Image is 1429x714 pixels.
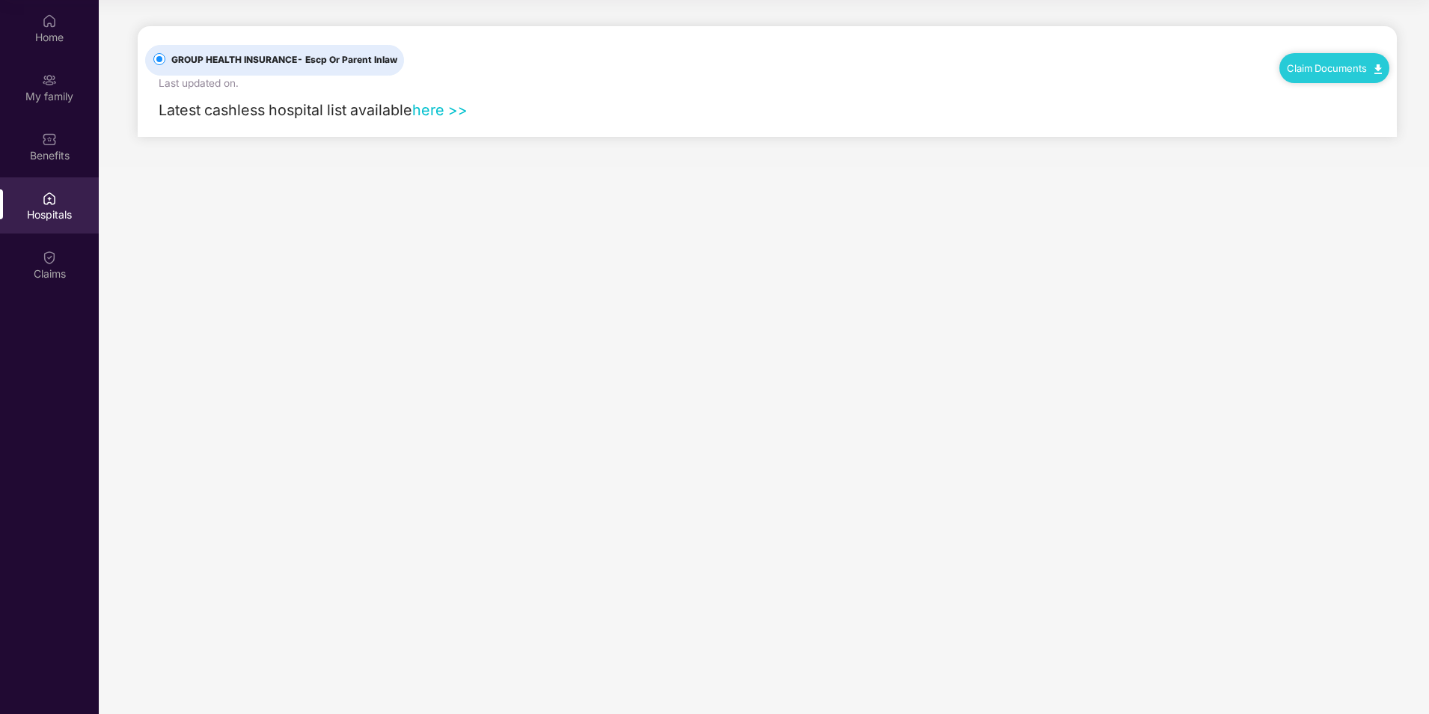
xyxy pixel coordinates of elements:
img: svg+xml;base64,PHN2ZyB3aWR0aD0iMjAiIGhlaWdodD0iMjAiIHZpZXdCb3g9IjAgMCAyMCAyMCIgZmlsbD0ibm9uZSIgeG... [42,73,57,88]
img: svg+xml;base64,PHN2ZyB4bWxucz0iaHR0cDovL3d3dy53My5vcmcvMjAwMC9zdmciIHdpZHRoPSIxMC40IiBoZWlnaHQ9Ij... [1374,64,1382,74]
img: svg+xml;base64,PHN2ZyBpZD0iSG9tZSIgeG1sbnM9Imh0dHA6Ly93d3cudzMub3JnLzIwMDAvc3ZnIiB3aWR0aD0iMjAiIG... [42,13,57,28]
div: Last updated on . [159,76,239,92]
img: svg+xml;base64,PHN2ZyBpZD0iQ2xhaW0iIHhtbG5zPSJodHRwOi8vd3d3LnczLm9yZy8yMDAwL3N2ZyIgd2lkdGg9IjIwIi... [42,250,57,265]
img: svg+xml;base64,PHN2ZyBpZD0iQmVuZWZpdHMiIHhtbG5zPSJodHRwOi8vd3d3LnczLm9yZy8yMDAwL3N2ZyIgd2lkdGg9Ij... [42,132,57,147]
span: GROUP HEALTH INSURANCE [165,53,403,67]
a: here >> [412,101,468,119]
img: svg+xml;base64,PHN2ZyBpZD0iSG9zcGl0YWxzIiB4bWxucz0iaHR0cDovL3d3dy53My5vcmcvMjAwMC9zdmciIHdpZHRoPS... [42,191,57,206]
a: Claim Documents [1287,62,1382,74]
span: - Escp Or Parent Inlaw [297,54,397,65]
span: Latest cashless hospital list available [159,101,412,119]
